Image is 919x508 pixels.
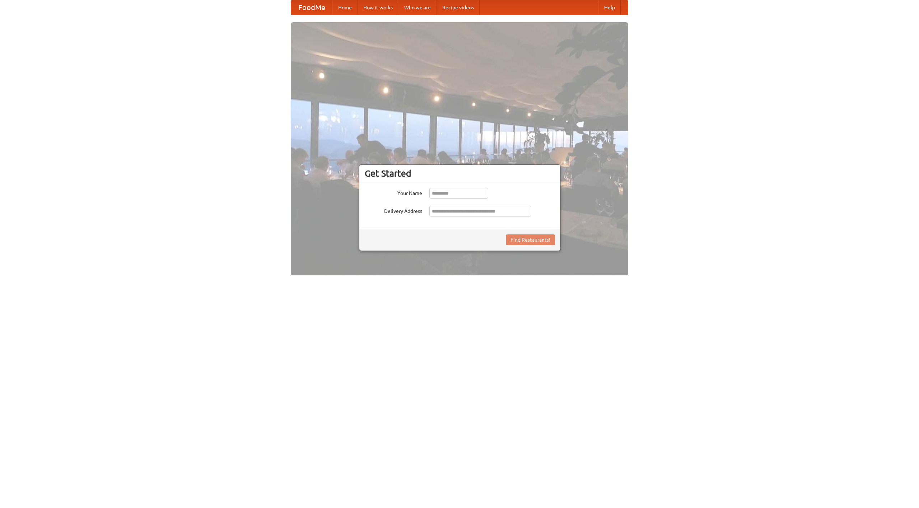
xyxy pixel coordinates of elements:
h3: Get Started [365,168,555,179]
label: Your Name [365,188,422,197]
a: Help [598,0,621,15]
button: Find Restaurants! [506,234,555,245]
a: FoodMe [291,0,332,15]
a: Home [332,0,358,15]
a: How it works [358,0,398,15]
a: Who we are [398,0,437,15]
a: Recipe videos [437,0,480,15]
label: Delivery Address [365,206,422,215]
